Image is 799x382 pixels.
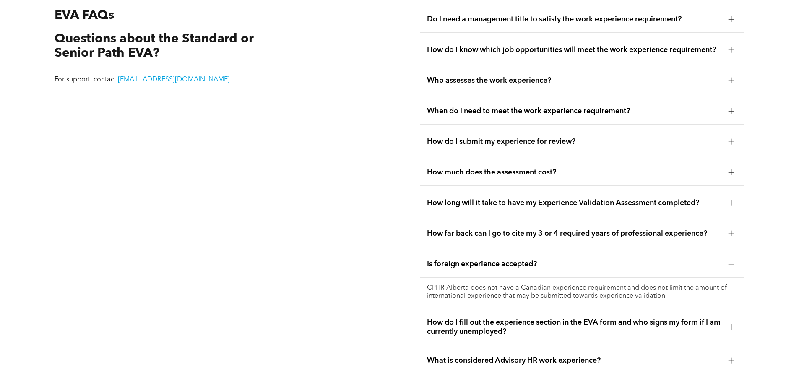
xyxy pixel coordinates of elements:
[427,318,722,336] span: How do I fill out the experience section in the EVA form and who signs my form if I am currently ...
[427,260,722,269] span: Is foreign experience accepted?
[427,137,722,146] span: How do I submit my experience for review?
[427,229,722,238] span: How far back can I go to cite my 3 or 4 required years of professional experience?
[427,284,738,300] p: CPHR Alberta does not have a Canadian experience requirement and does not limit the amount of int...
[55,76,116,83] span: For support, contact
[55,9,114,22] span: EVA FAQs
[427,168,722,177] span: How much does the assessment cost?
[427,15,722,24] span: Do I need a management title to satisfy the work experience requirement?
[118,76,230,83] a: [EMAIL_ADDRESS][DOMAIN_NAME]
[427,198,722,208] span: How long will it take to have my Experience Validation Assessment completed?
[427,356,722,365] span: What is considered Advisory HR work experience?
[427,107,722,116] span: When do I need to meet the work experience requirement?
[55,33,254,60] span: Questions about the Standard or Senior Path EVA?
[427,76,722,85] span: Who assesses the work experience?
[427,45,722,55] span: How do I know which job opportunities will meet the work experience requirement?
